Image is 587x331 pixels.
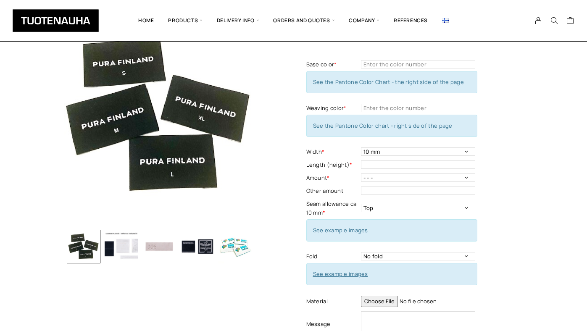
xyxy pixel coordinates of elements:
[306,320,359,328] label: Message
[361,104,475,112] input: Enter the color number
[266,6,342,35] span: Orders and quotes
[306,160,359,169] label: Length (height)
[313,122,453,129] span: See the Pantone Color chart - right side of the page
[306,60,359,69] label: Base color
[313,270,368,278] a: See example images
[142,230,176,263] img: Woven labels, Damask 3
[13,9,99,32] img: Tuotenauha Oy
[530,17,547,24] a: My Account
[342,6,387,35] span: Company
[180,230,214,263] img: Woven labels, Damask 4
[210,6,266,35] span: Delivery info
[387,6,435,35] a: References
[313,226,368,234] a: See example images
[161,6,209,35] span: Products
[306,200,359,217] label: Seam allowance ca 10 mm
[131,6,161,35] a: Home
[361,60,475,68] input: Enter the color number
[306,187,359,195] label: Other amount
[306,297,359,306] label: Material
[105,230,138,263] img: Woven labels, Damask 2
[313,78,464,86] span: See the Pantone Color Chart - the right side of the page
[218,230,252,263] img: Woven labels, Damask 5
[306,104,359,113] label: Weaving color
[566,16,574,26] a: Cart
[442,18,449,23] img: Suomi
[48,3,271,226] img: Tuotenauha Kudotut etiketit, Damask
[306,147,359,156] label: Width
[306,173,359,182] label: Amount
[306,252,359,261] label: Fold
[546,17,562,24] button: Search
